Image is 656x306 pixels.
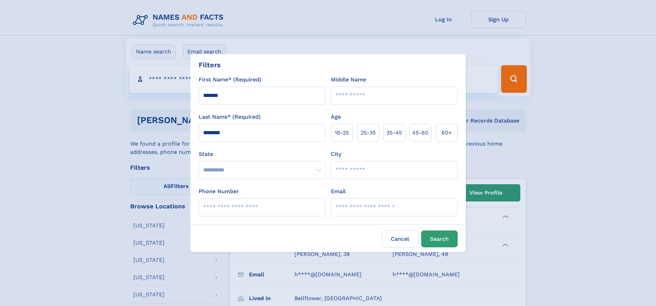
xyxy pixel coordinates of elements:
[331,113,341,121] label: Age
[386,129,402,137] span: 35‑45
[331,187,346,196] label: Email
[199,76,261,84] label: First Name* (Required)
[335,129,349,137] span: 18‑25
[361,129,376,137] span: 25‑35
[412,129,428,137] span: 45‑60
[199,113,261,121] label: Last Name* (Required)
[331,150,341,158] label: City
[199,187,239,196] label: Phone Number
[421,230,458,247] button: Search
[199,60,221,70] div: Filters
[331,76,366,84] label: Middle Name
[382,230,418,247] label: Cancel
[199,150,325,158] label: State
[441,129,452,137] span: 60+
